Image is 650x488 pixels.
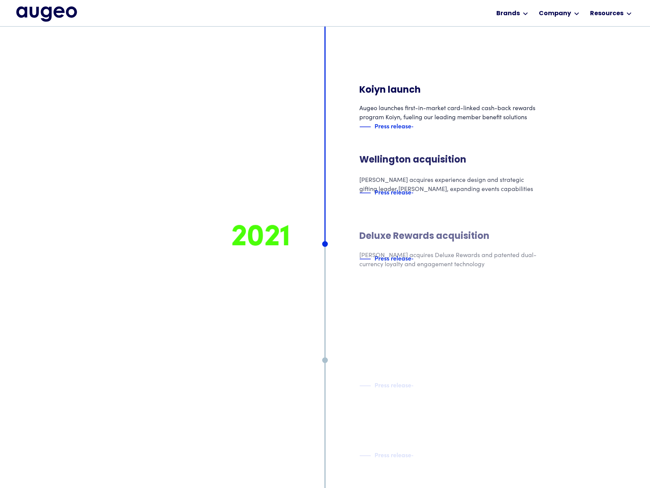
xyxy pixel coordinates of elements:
div: Press release [375,380,411,389]
h3: Deluxe Rewards acquisition [359,231,538,242]
h3: Wellington acquisition [359,155,538,166]
div: [PERSON_NAME] acquires experience design and strategic gifting leader [PERSON_NAME], expanding ev... [359,174,538,193]
div: [PERSON_NAME] acquires Deluxe Rewards and patented dual-currency loyalty and engagement technology [359,250,538,268]
img: Blue text arrow [411,122,423,131]
a: Blue decorative linePress releaseBlue text arrow [359,123,413,131]
img: Augeo's full logo in midnight blue. [16,6,77,22]
div: Augeo launches first-in-market card-linked cash-back rewards program Koiyn, fueling our leading m... [359,103,538,121]
a: home [16,6,77,22]
img: Blue text arrow [411,254,423,264]
div: Resources [590,9,623,18]
img: Blue decorative line [359,381,371,390]
img: Blue decorative line [359,451,371,460]
div: Press release [375,450,411,459]
div: 2021 [113,221,290,254]
div: Company [539,9,571,18]
div: Press release [375,121,411,130]
h3: Koiyn launch [359,84,538,96]
div: Press release [375,187,411,196]
img: Blue text arrow [411,381,423,390]
img: Blue decorative line [359,188,371,197]
a: Blue decorative linePress releaseBlue text arrow [359,189,413,197]
img: Blue text arrow [411,451,423,460]
div: Press release [375,253,411,262]
a: Blue decorative linePress releaseBlue text arrow [359,255,413,263]
a: Blue decorative linePress releaseBlue text arrow [359,452,413,460]
div: Brands [496,9,520,18]
img: Blue decorative line [359,122,371,131]
img: Blue text arrow [411,188,423,197]
a: Blue decorative linePress releaseBlue text arrow [359,382,413,390]
img: Blue decorative line [359,254,371,264]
